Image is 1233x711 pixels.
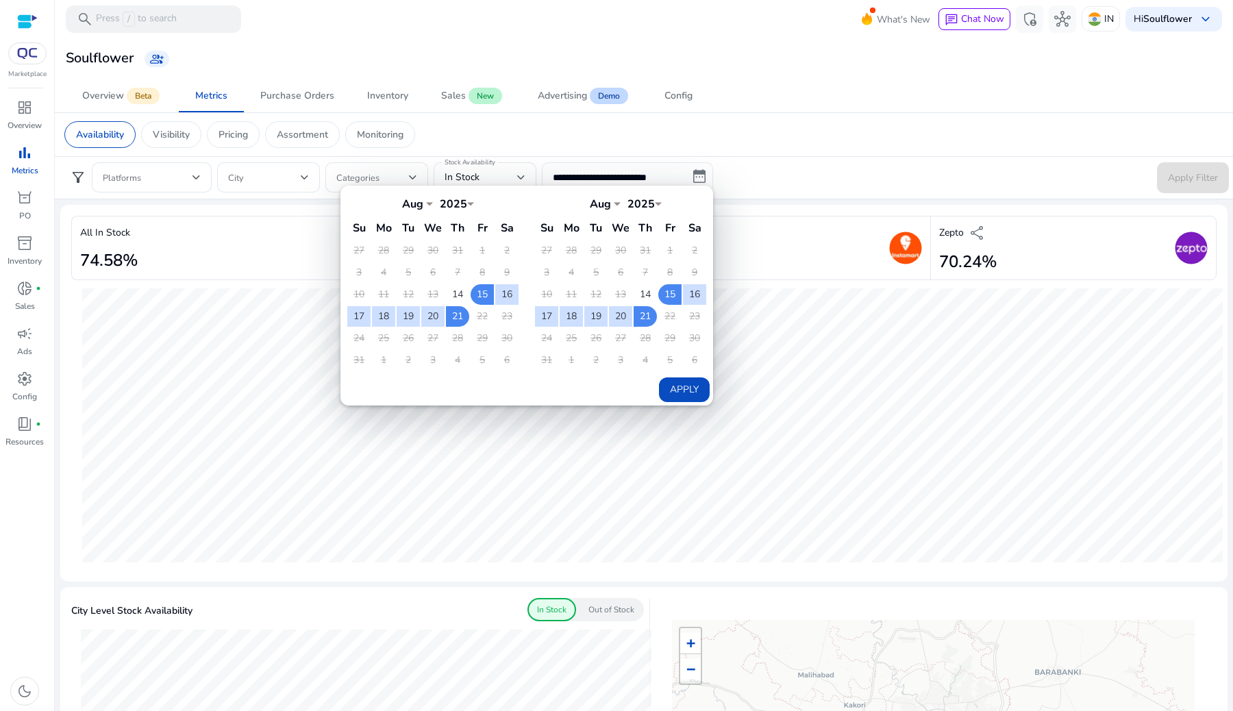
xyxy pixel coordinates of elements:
p: Ads [17,345,32,358]
img: in.svg [1088,12,1101,26]
p: Hi [1134,14,1192,24]
p: City Level Stock Availability [71,603,192,618]
span: group_add [150,52,164,66]
p: Assortment [277,127,328,142]
p: Out of Stock [588,603,634,616]
p: Overview [8,119,42,132]
p: PO [19,210,31,222]
h3: Soulflower [66,50,134,66]
span: dark_mode [16,683,33,699]
span: Beta [127,88,160,104]
p: Pricing [219,127,248,142]
p: Press to search [96,12,177,27]
span: + [686,634,695,651]
span: Chat Now [961,12,1004,25]
span: filter_alt [70,169,86,186]
span: In Stock [445,171,480,184]
div: Purchase Orders [260,91,334,101]
div: 2025 [433,197,474,212]
span: Demo [590,88,628,104]
button: hub [1049,5,1076,33]
button: Apply [659,377,710,402]
div: Overview [82,91,124,101]
button: chatChat Now [938,8,1010,30]
p: Inventory [8,255,42,267]
div: Config [664,91,693,101]
p: Metrics [12,164,38,177]
span: What's New [877,8,930,32]
a: Zoom in [680,633,701,654]
a: Zoom out [680,659,701,679]
span: settings [16,371,33,387]
span: search [77,11,93,27]
p: Availability [76,127,124,142]
span: inventory_2 [16,235,33,251]
b: Soulflower [1143,12,1192,25]
span: New [469,88,502,104]
h2: 70.24% [939,252,997,272]
p: In Stock [537,603,566,616]
span: share [969,225,986,241]
span: − [686,660,695,677]
div: Advertising [538,91,587,101]
span: fiber_manual_record [36,421,41,427]
p: Monitoring [357,127,403,142]
p: Visibility [153,127,190,142]
p: All In Stock [80,225,130,240]
div: Metrics [195,91,227,101]
button: admin_panel_settings [1016,5,1043,33]
p: Sales [15,300,35,312]
p: Config [12,390,37,403]
mat-label: Stock Availability [445,158,495,167]
span: hub [1054,11,1071,27]
p: IN [1104,7,1114,31]
p: Marketplace [8,69,47,79]
span: donut_small [16,280,33,297]
a: group_add [145,51,169,67]
span: keyboard_arrow_down [1197,11,1214,27]
span: fiber_manual_record [36,286,41,291]
span: orders [16,190,33,206]
span: campaign [16,325,33,342]
div: 2025 [621,197,662,212]
span: admin_panel_settings [1021,11,1038,27]
span: dashboard [16,99,33,116]
div: Aug [580,197,621,212]
div: Inventory [367,91,408,101]
span: chat [945,13,958,27]
p: Resources [5,436,44,448]
span: bar_chart [16,145,33,161]
h2: 74.58% [80,251,138,271]
p: Zepto [939,225,964,240]
div: Aug [392,197,433,212]
span: / [123,12,135,27]
div: Sales [441,91,466,101]
span: book_4 [16,416,33,432]
img: QC-logo.svg [15,48,40,59]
